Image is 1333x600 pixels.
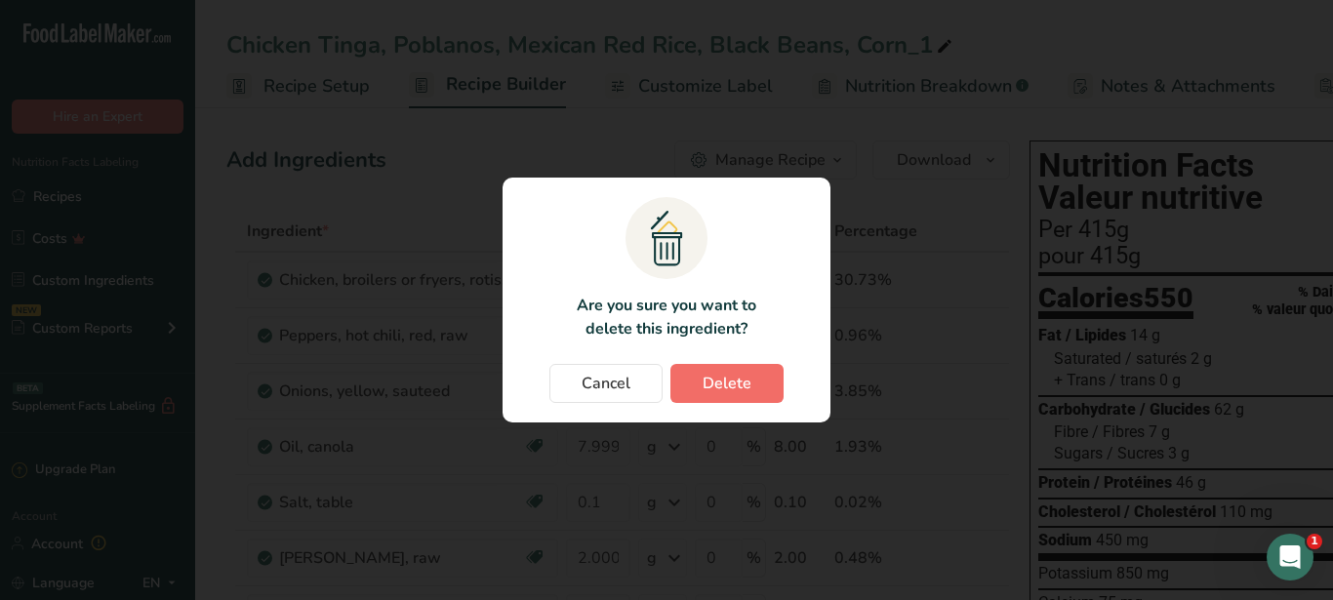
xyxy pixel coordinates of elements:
[549,364,663,403] button: Cancel
[1267,534,1313,580] iframe: Intercom live chat
[703,372,751,395] span: Delete
[670,364,784,403] button: Delete
[1307,534,1322,549] span: 1
[565,294,767,340] p: Are you sure you want to delete this ingredient?
[582,372,630,395] span: Cancel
